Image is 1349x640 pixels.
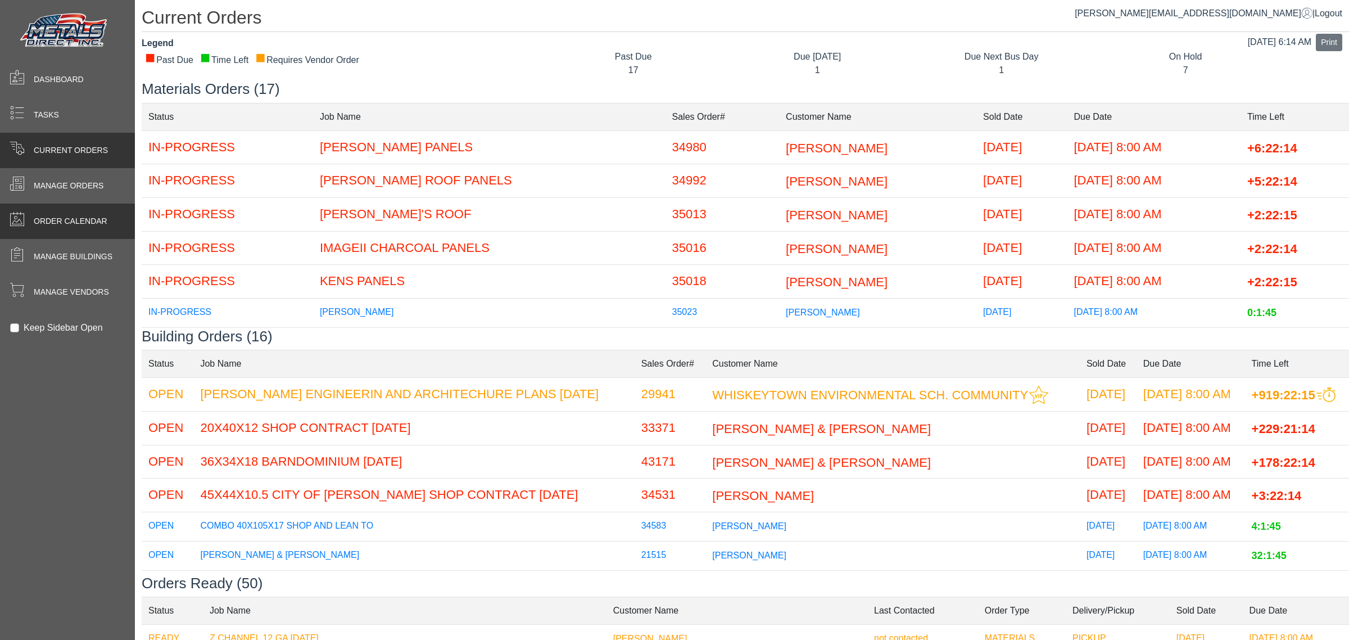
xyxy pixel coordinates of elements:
[712,521,786,531] span: [PERSON_NAME]
[142,575,1349,592] h3: Orders Ready (50)
[142,512,193,542] td: OPEN
[606,597,867,624] td: Customer Name
[145,53,155,61] div: ■
[976,164,1067,198] td: [DATE]
[734,64,900,77] div: 1
[976,299,1067,328] td: [DATE]
[313,164,666,198] td: [PERSON_NAME] ROOF PANELS
[1247,275,1297,289] span: +2:22:15
[666,197,780,231] td: 35013
[1137,445,1245,479] td: [DATE] 8:00 AM
[1080,571,1137,605] td: [DATE]
[313,130,666,164] td: [PERSON_NAME] PANELS
[193,350,634,377] td: Job Name
[1080,512,1137,542] td: [DATE]
[666,103,780,130] td: Sales Order#
[1245,350,1349,377] td: Time Left
[1137,479,1245,512] td: [DATE] 8:00 AM
[786,241,888,255] span: [PERSON_NAME]
[712,422,931,436] span: [PERSON_NAME] & [PERSON_NAME]
[1137,512,1245,542] td: [DATE] 8:00 AM
[1102,50,1269,64] div: On Hold
[1248,37,1312,47] span: [DATE] 6:14 AM
[1247,174,1297,188] span: +5:22:14
[145,53,193,67] div: Past Due
[255,53,265,61] div: ■
[1080,377,1137,411] td: [DATE]
[1241,103,1349,130] td: Time Left
[867,597,978,624] td: Last Contacted
[1247,241,1297,255] span: +2:22:14
[1137,350,1245,377] td: Due Date
[1252,422,1315,436] span: +229:21:14
[1067,164,1241,198] td: [DATE] 8:00 AM
[34,180,103,192] span: Manage Orders
[142,164,313,198] td: IN-PROGRESS
[550,50,717,64] div: Past Due
[203,597,606,624] td: Job Name
[635,445,706,479] td: 43171
[1080,479,1137,512] td: [DATE]
[666,231,780,265] td: 35016
[1102,64,1269,77] div: 7
[918,50,1085,64] div: Due Next Bus Day
[1066,597,1170,624] td: Delivery/Pickup
[142,197,313,231] td: IN-PROGRESS
[24,321,103,335] label: Keep Sidebar Open
[34,74,84,85] span: Dashboard
[635,479,706,512] td: 34531
[142,80,1349,98] h3: Materials Orders (17)
[550,64,717,77] div: 17
[193,445,634,479] td: 36X34X18 BARNDOMINIUM [DATE]
[1252,455,1315,469] span: +178:22:14
[1080,411,1137,445] td: [DATE]
[1252,521,1281,532] span: 4:1:45
[142,103,313,130] td: Status
[142,38,174,48] strong: Legend
[976,103,1067,130] td: Sold Date
[1080,542,1137,571] td: [DATE]
[142,597,203,624] td: Status
[1067,231,1241,265] td: [DATE] 8:00 AM
[142,377,193,411] td: OPEN
[976,231,1067,265] td: [DATE]
[976,265,1067,299] td: [DATE]
[666,164,780,198] td: 34992
[1252,387,1315,402] span: +919:22:15
[635,350,706,377] td: Sales Order#
[1067,103,1241,130] td: Due Date
[193,479,634,512] td: 45X44X10.5 CITY OF [PERSON_NAME] SHOP CONTRACT [DATE]
[142,299,313,328] td: IN-PROGRESS
[712,551,786,560] span: [PERSON_NAME]
[786,275,888,289] span: [PERSON_NAME]
[142,479,193,512] td: OPEN
[1137,571,1245,605] td: [DATE] 8:00 AM
[666,130,780,164] td: 34980
[635,411,706,445] td: 33371
[705,350,1080,377] td: Customer Name
[635,377,706,411] td: 29941
[786,208,888,222] span: [PERSON_NAME]
[1252,550,1287,561] span: 32:1:45
[786,308,860,317] span: [PERSON_NAME]
[1247,141,1297,155] span: +6:22:14
[1067,197,1241,231] td: [DATE] 8:00 AM
[142,542,193,571] td: OPEN
[1137,411,1245,445] td: [DATE] 8:00 AM
[17,10,112,52] img: Metals Direct Inc Logo
[635,542,706,571] td: 21515
[200,53,210,61] div: ■
[193,512,634,542] td: COMBO 40X105X17 SHOP AND LEAN TO
[142,231,313,265] td: IN-PROGRESS
[142,445,193,479] td: OPEN
[313,299,666,328] td: [PERSON_NAME]
[1067,299,1241,328] td: [DATE] 8:00 AM
[142,130,313,164] td: IN-PROGRESS
[34,145,108,156] span: Current Orders
[313,265,666,299] td: KENS PANELS
[1247,307,1276,318] span: 0:1:45
[779,103,976,130] td: Customer Name
[1067,130,1241,164] td: [DATE] 8:00 AM
[193,377,634,411] td: [PERSON_NAME] ENGINEERIN AND ARCHITECHURE PLANS [DATE]
[34,215,107,227] span: Order Calendar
